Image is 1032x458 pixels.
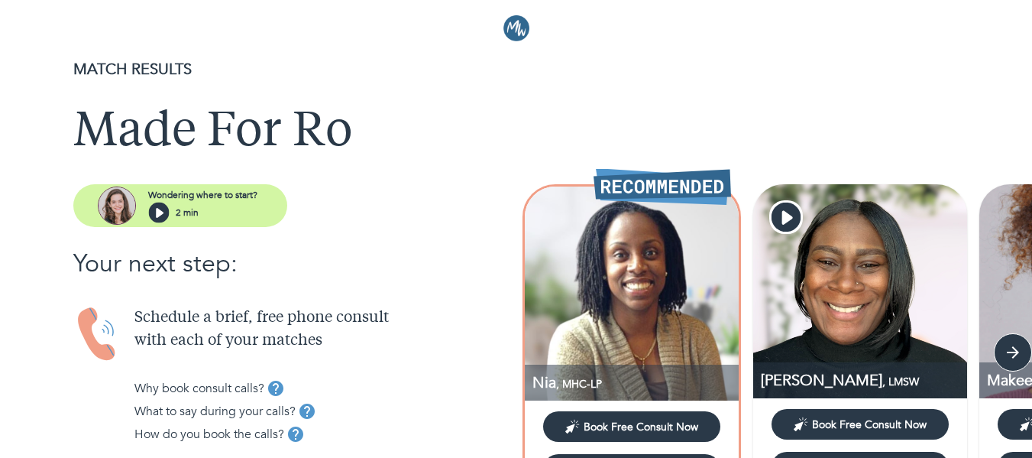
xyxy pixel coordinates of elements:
p: MHC-LP [532,372,739,393]
p: How do you book the calls? [134,425,284,443]
p: What to say during your calls? [134,402,296,421]
p: Schedule a brief, free phone consult with each of your matches [134,307,516,352]
button: Book Free Consult Now [543,411,720,442]
span: Book Free Consult Now [812,417,927,432]
p: 2 min [176,206,199,219]
button: tooltip [284,423,307,446]
img: Handset [73,307,122,362]
span: Book Free Consult Now [584,420,698,434]
img: assistant [98,187,136,225]
img: Nia Millington profile [525,187,739,401]
img: Recommended Therapist [594,168,731,205]
p: Wondering where to start? [148,188,257,202]
p: Why book consult calls? [134,379,264,398]
button: tooltip [264,377,287,400]
button: Book Free Consult Now [772,409,949,440]
span: , LMSW [882,375,919,389]
img: Shaunte Gardener profile [753,184,967,398]
button: tooltip [296,400,319,423]
img: Logo [503,15,529,41]
h1: Made For Ro [73,106,959,161]
p: LMSW [761,370,967,391]
button: assistantWondering where to start?2 min [73,184,287,227]
p: Your next step: [73,245,516,282]
span: , MHC-LP [556,377,602,391]
p: MATCH RESULTS [73,58,959,81]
